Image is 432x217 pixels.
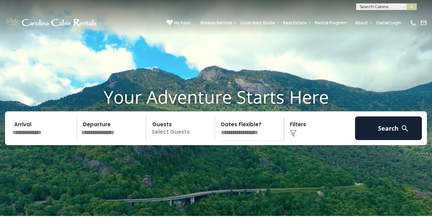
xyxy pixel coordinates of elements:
[174,20,190,26] span: My Favs
[420,20,427,26] img: mail-regular-white.png
[237,18,278,28] a: Local Area Guide
[5,16,99,30] img: White-1-1-2.png
[355,116,422,140] button: Search
[352,18,371,28] a: About
[197,18,236,28] a: Browse Rentals
[5,86,427,107] h1: Your Adventure Starts Here
[148,116,215,140] p: Select Guests
[280,18,310,28] a: Real Estate
[401,124,409,133] img: search-regular-white.png
[290,130,297,137] img: filter--v1.png
[373,18,405,28] a: Owner Login
[312,18,350,28] a: Rental Program
[410,20,416,26] img: phone-regular-white.png
[167,20,190,26] a: My Favs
